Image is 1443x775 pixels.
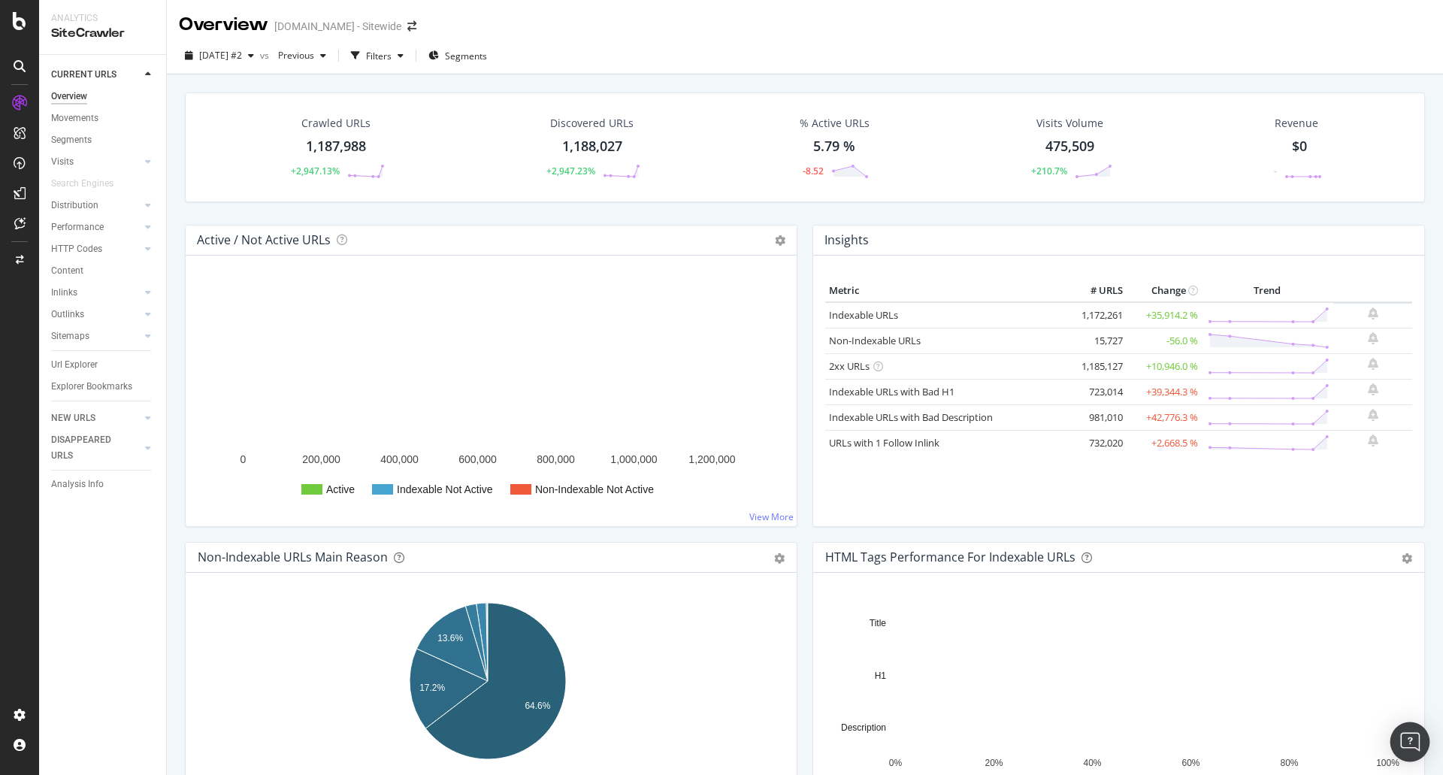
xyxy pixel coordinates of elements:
div: Overview [51,89,87,104]
h4: Active / Not Active URLs [197,230,331,250]
text: 0% [889,758,903,768]
div: 1,187,988 [306,137,366,156]
button: Segments [422,44,493,68]
div: Open Intercom Messenger [1390,722,1430,762]
text: Description [841,722,886,733]
div: - [1274,165,1277,177]
td: +2,668.5 % [1127,430,1202,456]
text: 17.2% [419,683,445,693]
text: 600,000 [458,453,497,465]
td: 732,020 [1066,430,1127,456]
div: Distribution [51,198,98,213]
text: 400,000 [380,453,419,465]
div: Url Explorer [51,357,98,373]
td: +35,914.2 % [1127,302,1202,328]
div: Visits [51,154,74,170]
th: # URLS [1066,280,1127,302]
a: Search Engines [51,176,129,192]
div: DISAPPEARED URLS [51,432,127,464]
button: Filters [345,44,410,68]
div: Outlinks [51,307,84,322]
a: 2xx URLs [829,359,870,373]
a: Distribution [51,198,141,213]
a: Url Explorer [51,357,156,373]
a: NEW URLS [51,410,141,426]
th: Trend [1202,280,1333,302]
text: 0 [240,453,247,465]
a: Outlinks [51,307,141,322]
a: Overview [51,89,156,104]
button: Previous [272,44,332,68]
a: Indexable URLs with Bad Description [829,410,993,424]
div: 1,188,027 [562,137,622,156]
td: +10,946.0 % [1127,353,1202,379]
div: A chart. [825,597,1405,771]
div: SiteCrawler [51,25,154,42]
a: HTTP Codes [51,241,141,257]
td: +42,776.3 % [1127,404,1202,430]
text: 1,000,000 [610,453,657,465]
span: Previous [272,49,314,62]
div: bell-plus [1368,332,1378,344]
div: Non-Indexable URLs Main Reason [198,549,388,565]
a: Segments [51,132,156,148]
div: +2,947.23% [546,165,595,177]
text: 20% [985,758,1003,768]
div: arrow-right-arrow-left [407,21,416,32]
text: 1,200,000 [688,453,735,465]
a: Indexable URLs with Bad H1 [829,385,954,398]
div: +2,947.13% [291,165,340,177]
div: Content [51,263,83,279]
a: Sitemaps [51,328,141,344]
a: Non-Indexable URLs [829,334,921,347]
span: vs [260,49,272,62]
td: -56.0 % [1127,328,1202,353]
a: Movements [51,110,156,126]
div: Sitemaps [51,328,89,344]
div: gear [1402,553,1412,564]
svg: A chart. [198,597,778,771]
text: Indexable Not Active [397,483,493,495]
div: Filters [366,50,392,62]
a: Indexable URLs [829,308,898,322]
div: HTML Tags Performance for Indexable URLs [825,549,1075,565]
a: Inlinks [51,285,141,301]
a: Performance [51,219,141,235]
div: Movements [51,110,98,126]
text: 200,000 [302,453,340,465]
h4: Insights [824,230,869,250]
div: Inlinks [51,285,77,301]
div: Analytics [51,12,154,25]
span: 2025 Aug. 21st #2 [199,49,242,62]
a: DISAPPEARED URLS [51,432,141,464]
a: View More [749,510,794,523]
div: Segments [51,132,92,148]
text: 800,000 [537,453,575,465]
div: bell-plus [1368,358,1378,370]
text: 60% [1181,758,1199,768]
div: +210.7% [1031,165,1067,177]
div: Visits Volume [1036,116,1103,131]
div: bell-plus [1368,434,1378,447]
text: 64.6% [525,701,550,711]
svg: A chart. [198,280,785,514]
td: 1,172,261 [1066,302,1127,328]
div: 475,509 [1045,137,1094,156]
text: 40% [1083,758,1101,768]
div: bell-plus [1368,307,1378,319]
div: Explorer Bookmarks [51,379,132,395]
button: [DATE] #2 [179,44,260,68]
div: % Active URLs [800,116,870,131]
div: Analysis Info [51,477,104,492]
div: Crawled URLs [301,116,371,131]
div: CURRENT URLS [51,67,116,83]
div: Search Engines [51,176,113,192]
text: 13.6% [437,633,463,643]
a: URLs with 1 Follow Inlink [829,436,939,450]
td: 981,010 [1066,404,1127,430]
td: +39,344.3 % [1127,379,1202,404]
div: 5.79 % [813,137,855,156]
text: H1 [875,671,887,681]
text: Active [326,483,355,495]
